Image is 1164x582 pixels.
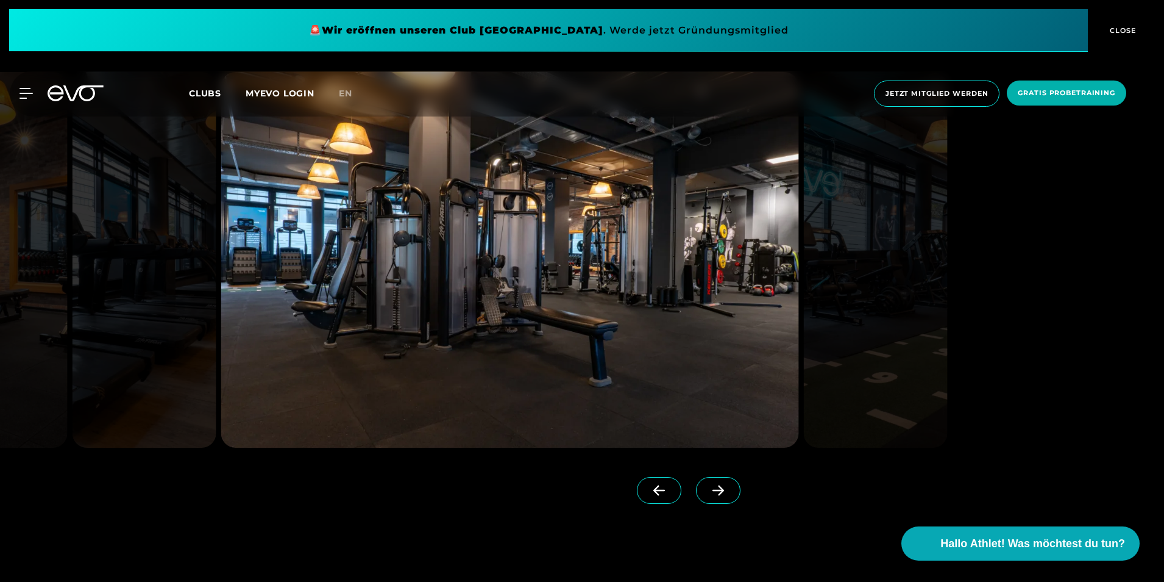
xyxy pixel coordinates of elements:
img: evofitness [72,72,216,448]
span: Jetzt Mitglied werden [885,88,988,99]
a: en [339,87,367,101]
button: CLOSE [1088,9,1155,52]
span: Clubs [189,88,221,99]
span: Gratis Probetraining [1018,88,1115,98]
span: CLOSE [1107,25,1137,36]
a: Clubs [189,87,246,99]
img: evofitness [221,72,798,448]
a: Jetzt Mitglied werden [870,81,1003,107]
img: evofitness [803,72,948,448]
span: Hallo Athlet! Was möchtest du tun? [940,536,1125,552]
button: Hallo Athlet! Was möchtest du tun? [901,526,1140,561]
a: MYEVO LOGIN [246,88,314,99]
a: Gratis Probetraining [1003,81,1130,107]
span: en [339,88,352,99]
